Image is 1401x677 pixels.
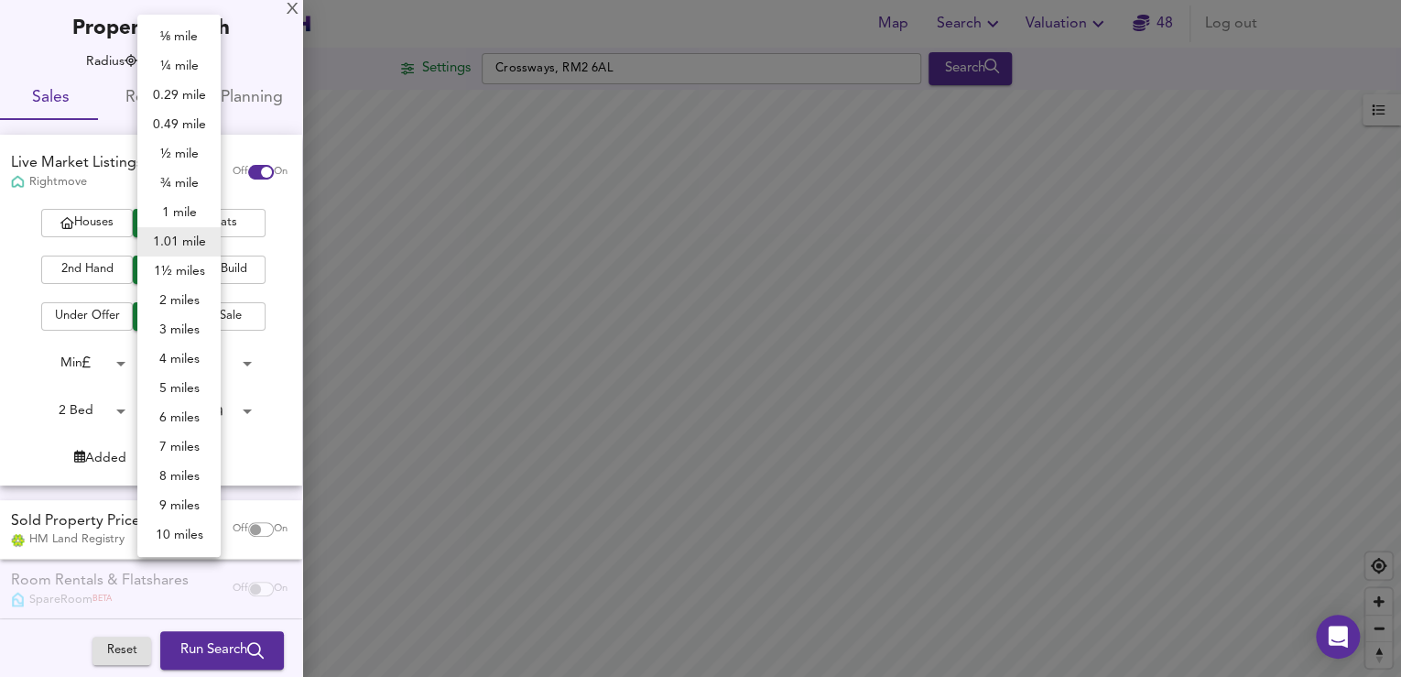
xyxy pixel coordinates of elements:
[137,491,221,520] li: 9 miles
[137,81,221,110] li: 0.29 mile
[137,286,221,315] li: 2 miles
[137,520,221,550] li: 10 miles
[137,315,221,344] li: 3 miles
[137,22,221,51] li: ⅛ mile
[137,257,221,286] li: 1½ miles
[137,51,221,81] li: ¼ mile
[137,374,221,403] li: 5 miles
[1316,615,1360,659] div: Open Intercom Messenger
[137,169,221,198] li: ¾ mile
[137,403,221,432] li: 6 miles
[137,227,221,257] li: 1.01 mile
[137,344,221,374] li: 4 miles
[137,198,221,227] li: 1 mile
[137,462,221,491] li: 8 miles
[137,139,221,169] li: ½ mile
[137,110,221,139] li: 0.49 mile
[137,432,221,462] li: 7 miles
